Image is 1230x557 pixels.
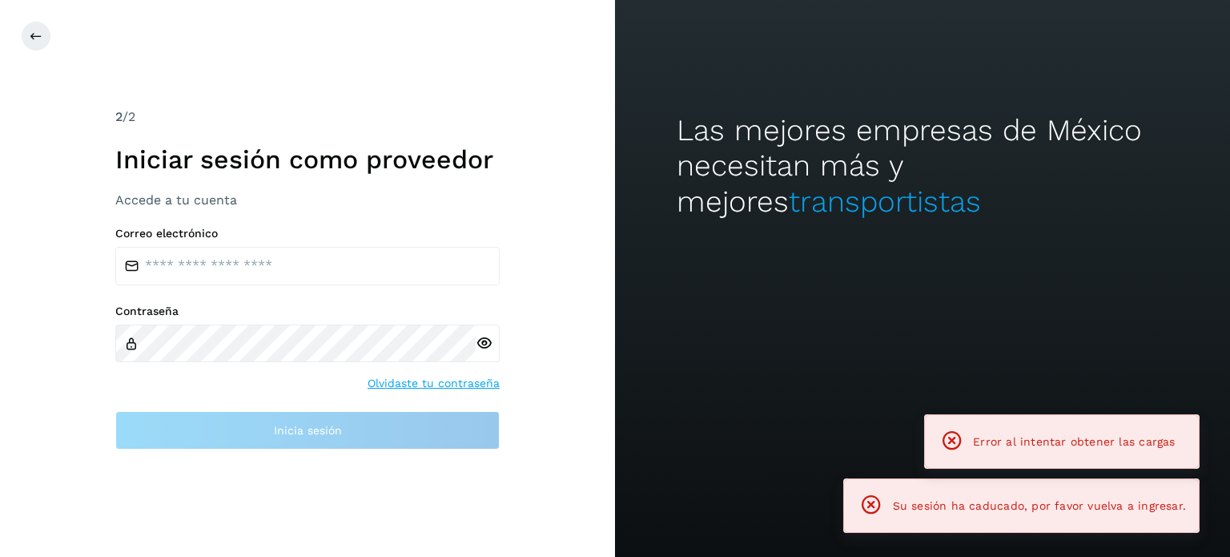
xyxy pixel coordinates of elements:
span: Su sesión ha caducado, por favor vuelva a ingresar. [893,499,1186,512]
h1: Iniciar sesión como proveedor [115,144,500,175]
h2: Las mejores empresas de México necesitan más y mejores [677,113,1168,220]
label: Contraseña [115,305,500,318]
span: transportistas [789,184,981,219]
h3: Accede a tu cuenta [115,192,500,208]
label: Correo electrónico [115,227,500,240]
button: Inicia sesión [115,411,500,450]
span: Error al intentar obtener las cargas [973,435,1175,448]
span: Inicia sesión [274,425,342,436]
a: Olvidaste tu contraseña [368,375,500,392]
div: /2 [115,107,500,127]
span: 2 [115,109,123,124]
